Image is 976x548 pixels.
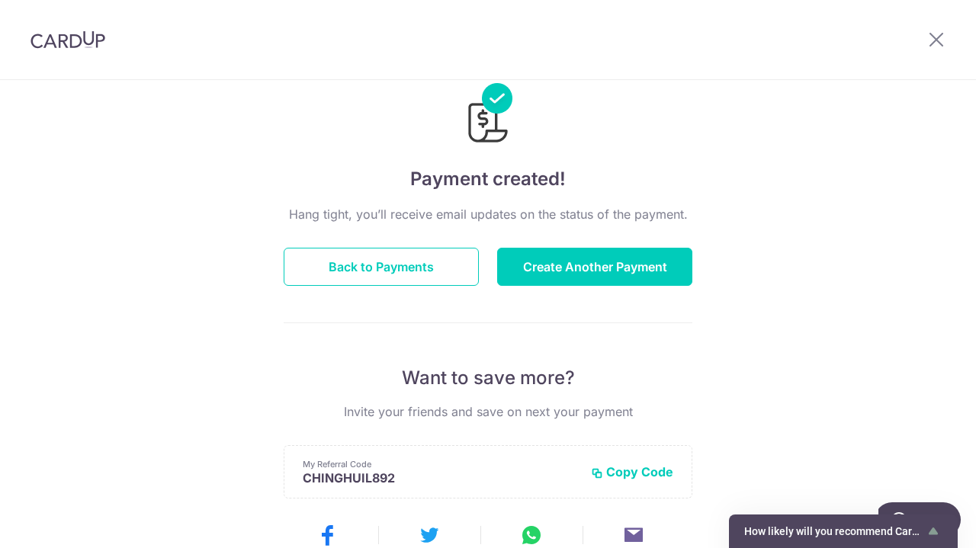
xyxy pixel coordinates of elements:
button: Copy Code [591,464,673,479]
span: How likely will you recommend CardUp to a friend? [744,525,924,537]
iframe: Opens a widget where you can find more information [878,502,961,540]
button: Create Another Payment [497,248,692,286]
p: CHINGHUIL892 [303,470,579,486]
h4: Payment created! [284,165,692,193]
img: Payments [464,83,512,147]
button: Back to Payments [284,248,479,286]
p: Want to save more? [284,366,692,390]
button: Show survey - How likely will you recommend CardUp to a friend? [744,522,942,540]
p: Invite your friends and save on next your payment [284,402,692,421]
p: My Referral Code [303,458,579,470]
img: CardUp [30,30,105,49]
p: Hang tight, you’ll receive email updates on the status of the payment. [284,205,692,223]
